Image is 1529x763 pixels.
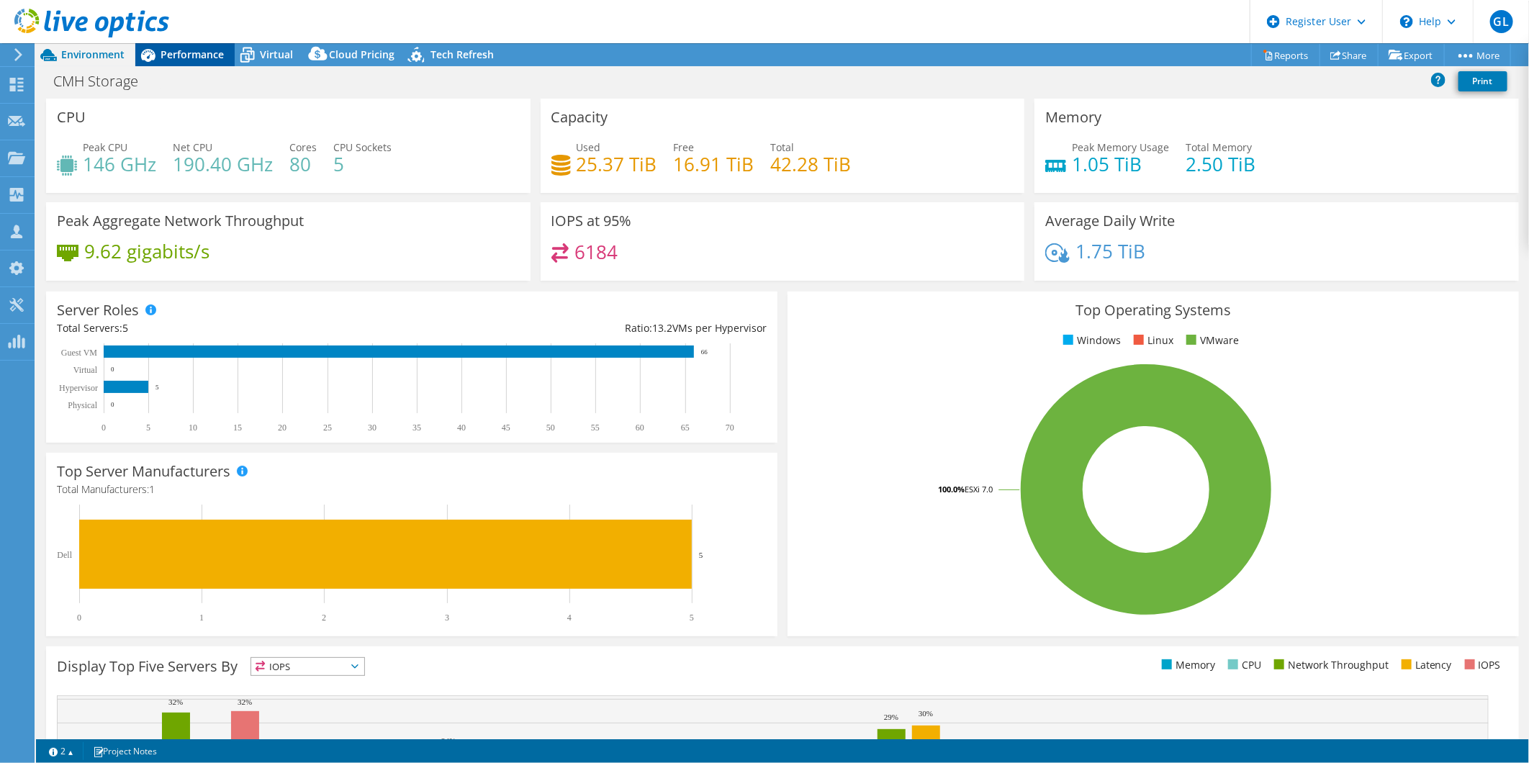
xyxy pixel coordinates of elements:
[278,423,287,433] text: 20
[771,156,852,172] h4: 42.28 TiB
[567,613,572,623] text: 4
[1075,243,1145,259] h4: 1.75 TiB
[57,213,304,229] h3: Peak Aggregate Network Throughput
[674,156,754,172] h4: 16.91 TiB
[68,400,97,410] text: Physical
[690,613,694,623] text: 5
[260,48,293,61] span: Virtual
[1444,44,1511,66] a: More
[323,423,332,433] text: 25
[1461,657,1501,673] li: IOPS
[289,156,317,172] h4: 80
[173,140,212,154] span: Net CPU
[591,423,600,433] text: 55
[333,140,392,154] span: CPU Sockets
[798,302,1508,318] h3: Top Operating Systems
[111,401,114,408] text: 0
[1186,140,1252,154] span: Total Memory
[1224,657,1261,673] li: CPU
[1251,44,1320,66] a: Reports
[577,156,657,172] h4: 25.37 TiB
[1045,213,1175,229] h3: Average Daily Write
[1072,156,1169,172] h4: 1.05 TiB
[233,423,242,433] text: 15
[57,482,767,497] h4: Total Manufacturers:
[726,423,734,433] text: 70
[1398,657,1452,673] li: Latency
[502,423,510,433] text: 45
[412,423,421,433] text: 35
[289,140,317,154] span: Cores
[84,243,209,259] h4: 9.62 gigabits/s
[674,140,695,154] span: Free
[111,366,114,373] text: 0
[59,383,98,393] text: Hypervisor
[1490,10,1513,33] span: GL
[1378,44,1445,66] a: Export
[636,423,644,433] text: 60
[1045,109,1101,125] h3: Memory
[701,348,708,356] text: 66
[155,384,159,391] text: 5
[47,73,161,89] h1: CMH Storage
[412,320,767,336] div: Ratio: VMs per Hypervisor
[251,658,364,675] span: IOPS
[430,48,494,61] span: Tech Refresh
[73,365,98,375] text: Virtual
[938,484,965,495] tspan: 100.0%
[168,697,183,706] text: 32%
[57,464,230,479] h3: Top Server Manufacturers
[1060,333,1121,348] li: Windows
[57,550,72,560] text: Dell
[238,697,252,706] text: 32%
[681,423,690,433] text: 65
[57,302,139,318] h3: Server Roles
[884,713,898,721] text: 29%
[39,742,84,760] a: 2
[102,423,106,433] text: 0
[61,348,97,358] text: Guest VM
[551,213,632,229] h3: IOPS at 95%
[445,613,449,623] text: 3
[1072,140,1169,154] span: Peak Memory Usage
[1320,44,1379,66] a: Share
[333,156,392,172] h4: 5
[83,140,127,154] span: Peak CPU
[1186,156,1255,172] h4: 2.50 TiB
[577,140,601,154] span: Used
[122,321,128,335] span: 5
[1130,333,1173,348] li: Linux
[199,613,204,623] text: 1
[1400,15,1413,28] svg: \n
[77,613,81,623] text: 0
[1458,71,1507,91] a: Print
[1183,333,1239,348] li: VMware
[368,423,376,433] text: 30
[699,551,703,559] text: 5
[173,156,273,172] h4: 190.40 GHz
[1271,657,1389,673] li: Network Throughput
[149,482,155,496] span: 1
[919,709,933,718] text: 30%
[161,48,224,61] span: Performance
[574,244,618,260] h4: 6184
[457,423,466,433] text: 40
[57,320,412,336] div: Total Servers:
[965,484,993,495] tspan: ESXi 7.0
[322,613,326,623] text: 2
[441,736,456,745] text: 24%
[57,109,86,125] h3: CPU
[61,48,125,61] span: Environment
[652,321,672,335] span: 13.2
[771,140,795,154] span: Total
[546,423,555,433] text: 50
[551,109,608,125] h3: Capacity
[83,156,156,172] h4: 146 GHz
[83,742,167,760] a: Project Notes
[189,423,197,433] text: 10
[1158,657,1215,673] li: Memory
[329,48,394,61] span: Cloud Pricing
[146,423,150,433] text: 5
